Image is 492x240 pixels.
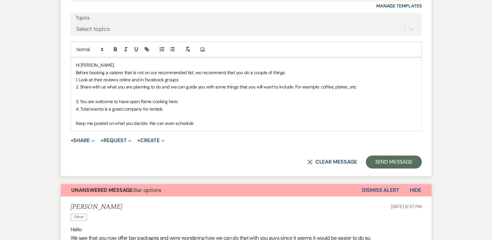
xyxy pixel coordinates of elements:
[366,155,421,168] button: Send Message
[71,214,87,220] span: Other
[100,138,103,143] span: +
[76,69,417,76] p: Before booking a caterer that is not on our recommended list, we recommend that you do a couple o...
[137,138,140,143] span: +
[71,187,134,193] strong: Unanswered Message:
[71,138,73,143] span: +
[76,105,417,113] p: 4. Total events is a great company for rentals
[76,120,417,127] p: Keep me posted on what you decide. We can even schedule
[76,98,417,105] p: 3. You are welcome to have open flame cooking here.
[71,138,95,143] button: Share
[391,204,421,209] span: [DATE] 6:37 PM
[71,203,122,211] h5: [PERSON_NAME]
[410,187,421,193] span: Hide
[76,83,417,90] p: 2. Share with us what you are planning to do and we can guide you with some things that you will ...
[71,187,161,193] span: Bar options
[376,3,422,9] a: Manage Templates
[76,61,417,69] p: Hi [PERSON_NAME],
[76,25,110,33] div: Select topics
[137,138,164,143] button: Create
[399,184,432,196] button: Hide
[61,184,362,196] button: Unanswered Message:Bar options
[75,13,417,23] label: Topics
[307,159,357,165] button: Clear message
[76,76,417,83] p: 1. Look at their reviews online and in Facebook groups
[100,138,131,143] button: Request
[71,225,422,234] p: Hello
[362,184,399,196] button: Dismiss Alert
